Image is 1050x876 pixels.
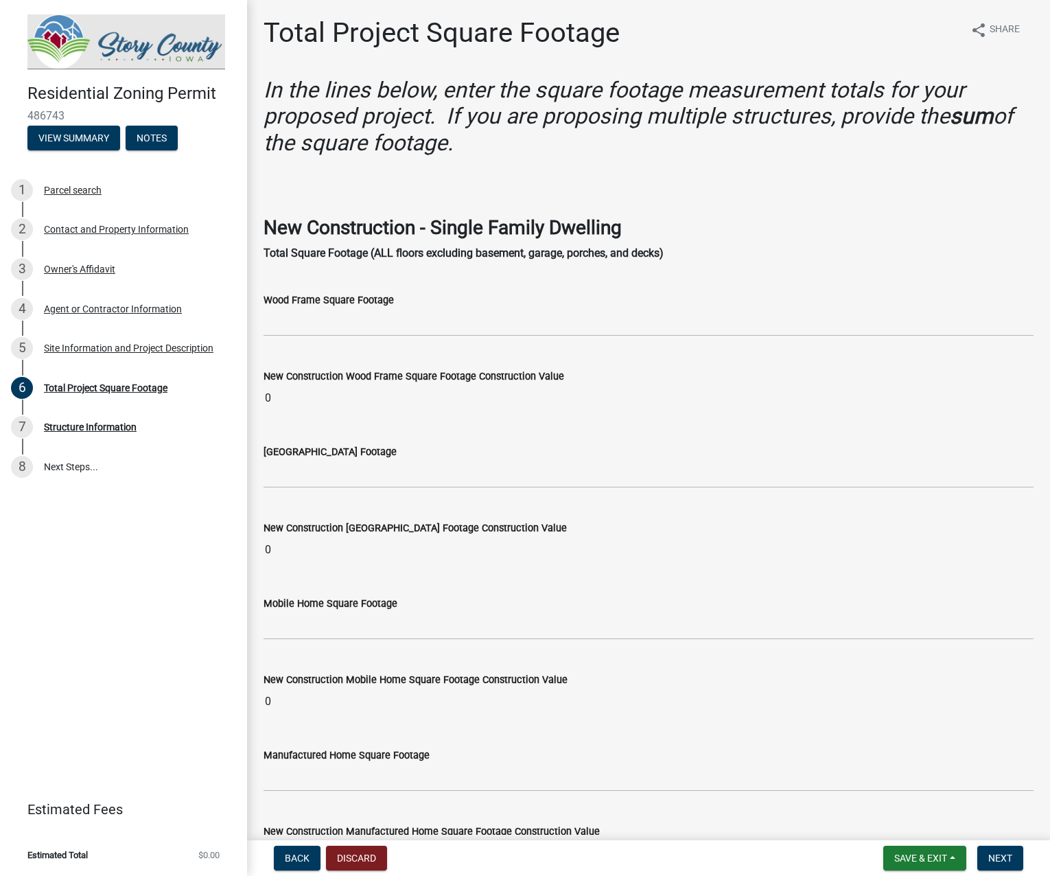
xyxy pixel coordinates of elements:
[264,827,600,837] label: New Construction Manufactured Home Square Footage Construction Value
[11,456,33,478] div: 8
[264,599,397,609] label: Mobile Home Square Footage
[11,416,33,438] div: 7
[27,84,236,104] h4: Residential Zoning Permit
[44,224,189,234] div: Contact and Property Information
[264,448,397,457] label: [GEOGRAPHIC_DATA] Footage
[990,22,1020,38] span: Share
[27,851,88,860] span: Estimated Total
[894,853,947,864] span: Save & Exit
[285,853,310,864] span: Back
[264,524,567,533] label: New Construction [GEOGRAPHIC_DATA] Footage Construction Value
[264,16,620,49] h1: Total Project Square Footage
[977,846,1023,871] button: Next
[44,383,167,393] div: Total Project Square Footage
[11,218,33,240] div: 2
[44,304,182,314] div: Agent or Contractor Information
[264,246,664,260] strong: Total Square Footage (ALL floors excluding basement, garage, porches, and decks)
[11,377,33,399] div: 6
[326,846,387,871] button: Discard
[198,851,220,860] span: $0.00
[27,109,220,122] span: 486743
[27,126,120,150] button: View Summary
[950,103,993,129] strong: sum
[27,133,120,144] wm-modal-confirm: Summary
[264,372,564,382] label: New Construction Wood Frame Square Footage Construction Value
[11,796,225,823] a: Estimated Fees
[27,14,225,69] img: Story County, Iowa
[44,264,115,274] div: Owner's Affidavit
[970,22,987,38] i: share
[11,179,33,201] div: 1
[44,343,213,353] div: Site Information and Project Description
[988,853,1012,864] span: Next
[959,16,1031,43] button: shareShare
[264,751,430,761] label: Manufactured Home Square Footage
[264,77,1013,156] i: In the lines below, enter the square footage measurement totals for your proposed project. If you...
[264,216,622,239] strong: New Construction - Single Family Dwelling
[11,258,33,280] div: 3
[44,185,102,195] div: Parcel search
[274,846,320,871] button: Back
[883,846,966,871] button: Save & Exit
[11,298,33,320] div: 4
[126,126,178,150] button: Notes
[44,422,137,432] div: Structure Information
[264,676,568,685] label: New Construction Mobile Home Square Footage Construction Value
[264,296,394,306] label: Wood Frame Square Footage
[126,133,178,144] wm-modal-confirm: Notes
[11,337,33,359] div: 5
